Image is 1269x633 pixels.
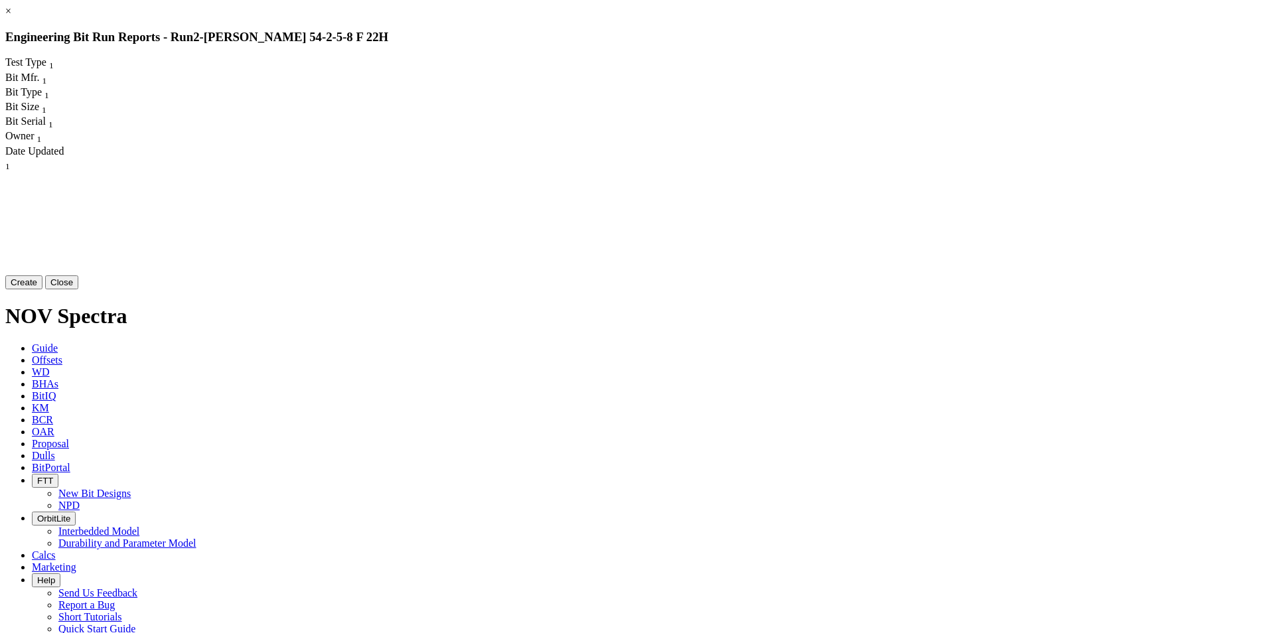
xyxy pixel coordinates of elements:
span: Proposal [32,438,69,449]
div: Sort None [5,130,71,145]
span: BitPortal [32,462,70,473]
sub: 1 [37,135,42,145]
a: Short Tutorials [58,611,122,622]
a: × [5,5,11,17]
a: New Bit Designs [58,488,131,499]
span: Offsets [32,354,62,366]
div: Bit Mfr. Sort None [5,72,72,86]
span: OrbitLite [37,514,70,524]
span: Test Type [5,56,46,68]
span: Help [37,575,55,585]
sub: 1 [42,76,47,86]
span: FTT [37,476,53,486]
span: Sort None [5,157,10,169]
sub: 1 [48,119,53,129]
div: Bit Size Sort None [5,101,72,115]
button: Create [5,275,42,289]
div: Sort None [5,101,72,115]
sub: 1 [42,105,46,115]
span: Dulls [32,450,55,461]
span: Marketing [32,561,76,573]
a: NPD [58,500,80,511]
span: BitIQ [32,390,56,401]
span: Sort None [42,72,47,83]
span: Sort None [49,56,54,68]
div: Bit Type Sort None [5,86,72,101]
div: Sort None [5,72,72,86]
span: Bit Size [5,101,39,112]
div: Sort None [5,145,71,172]
div: Date Updated Sort None [5,145,71,172]
span: WD [32,366,50,378]
h3: Engineering Bit Run Reports - Run - [5,30,1264,44]
span: Bit Type [5,86,42,98]
div: Sort None [5,56,78,71]
span: Sort None [44,86,49,98]
span: KM [32,402,49,413]
span: BHAs [32,378,58,389]
span: BCR [32,414,53,425]
span: Owner [5,130,35,141]
span: [PERSON_NAME] 54-2-5-8 F 22H [204,30,388,44]
span: Calcs [32,549,56,561]
span: Bit Mfr. [5,72,40,83]
span: Date Updated [5,145,64,157]
sub: 1 [5,161,10,171]
span: Bit Serial [5,115,46,127]
button: Close [45,275,78,289]
span: Sort None [48,115,53,127]
span: Sort None [37,130,42,141]
sub: 1 [49,61,54,71]
a: Send Us Feedback [58,587,137,598]
div: Bit Serial Sort None [5,115,78,130]
span: OAR [32,426,54,437]
div: Sort None [5,86,72,101]
h1: NOV Spectra [5,304,1264,328]
div: Test Type Sort None [5,56,78,71]
sub: 1 [44,90,49,100]
span: Guide [32,342,58,354]
span: 2 [193,30,199,44]
a: Report a Bug [58,599,115,610]
a: Durability and Parameter Model [58,537,196,549]
div: Sort None [5,115,78,130]
a: Interbedded Model [58,526,139,537]
div: Owner Sort None [5,130,71,145]
span: Sort None [42,101,46,112]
